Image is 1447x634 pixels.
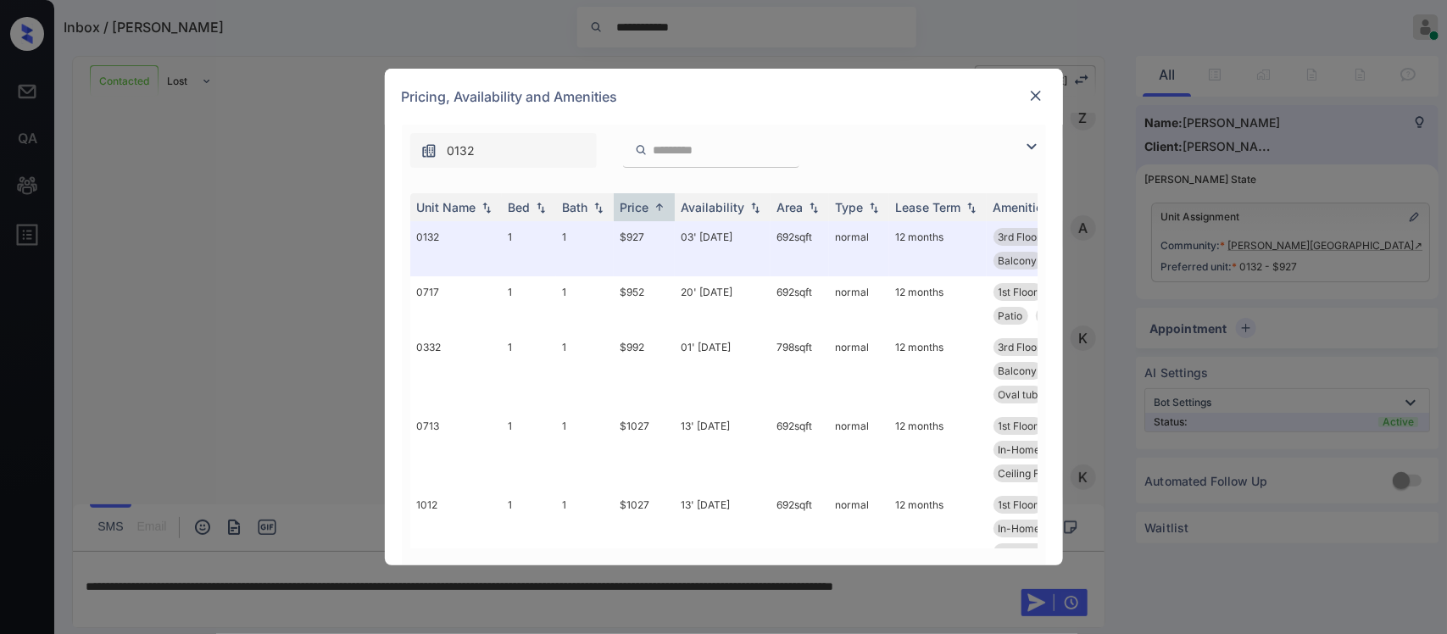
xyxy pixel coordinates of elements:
img: sorting [590,202,607,214]
td: normal [829,276,889,331]
span: 1st Floor [999,498,1038,511]
td: 1 [556,410,614,489]
td: normal [829,331,889,410]
img: sorting [478,202,495,214]
td: 0713 [410,410,502,489]
img: sorting [651,201,668,214]
img: sorting [747,202,764,214]
td: $927 [614,221,675,276]
td: 12 months [889,221,987,276]
div: Amenities [993,200,1050,214]
span: Ceiling Fan [999,467,1052,480]
td: 03' [DATE] [675,221,771,276]
td: $992 [614,331,675,410]
div: Unit Name [417,200,476,214]
td: 0132 [410,221,502,276]
div: Area [777,200,804,214]
span: Oval tub [999,388,1038,401]
span: Balcony [999,254,1038,267]
td: 0332 [410,331,502,410]
img: close [1027,87,1044,104]
td: 1 [502,331,556,410]
td: 1 [502,276,556,331]
td: 1 [502,221,556,276]
td: 692 sqft [771,221,829,276]
img: sorting [805,202,822,214]
td: 1 [502,489,556,568]
td: 12 months [889,276,987,331]
img: icon-zuma [1021,136,1042,157]
img: icon-zuma [635,142,648,158]
td: normal [829,221,889,276]
td: 1 [556,489,614,568]
td: 1 [556,221,614,276]
img: sorting [865,202,882,214]
img: icon-zuma [420,142,437,159]
div: Lease Term [896,200,961,214]
span: 3rd Floor [999,231,1042,243]
td: 12 months [889,489,987,568]
span: 0132 [448,142,476,160]
span: Balcony [999,364,1038,377]
div: Pricing, Availability and Amenities [385,69,1063,125]
td: 1012 [410,489,502,568]
div: Price [621,200,649,214]
td: $952 [614,276,675,331]
span: 1st Floor [999,420,1038,432]
span: In-Home Washer ... [999,443,1090,456]
span: Ceiling Fan [999,546,1052,559]
td: 12 months [889,331,987,410]
td: normal [829,410,889,489]
td: 13' [DATE] [675,410,771,489]
td: 692 sqft [771,489,829,568]
span: 3rd Floor [999,341,1042,353]
img: sorting [963,202,980,214]
img: sorting [532,202,549,214]
div: Bed [509,200,531,214]
td: 692 sqft [771,276,829,331]
td: $1027 [614,489,675,568]
td: 13' [DATE] [675,489,771,568]
td: 798 sqft [771,331,829,410]
span: 1st Floor [999,286,1038,298]
td: 692 sqft [771,410,829,489]
div: Bath [563,200,588,214]
div: Availability [682,200,745,214]
span: Patio [999,309,1023,322]
td: 20' [DATE] [675,276,771,331]
td: 0717 [410,276,502,331]
td: 1 [502,410,556,489]
div: Type [836,200,864,214]
td: $1027 [614,410,675,489]
span: In-Home Washer ... [999,522,1090,535]
td: 1 [556,331,614,410]
td: 01' [DATE] [675,331,771,410]
td: 1 [556,276,614,331]
td: normal [829,489,889,568]
td: 12 months [889,410,987,489]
